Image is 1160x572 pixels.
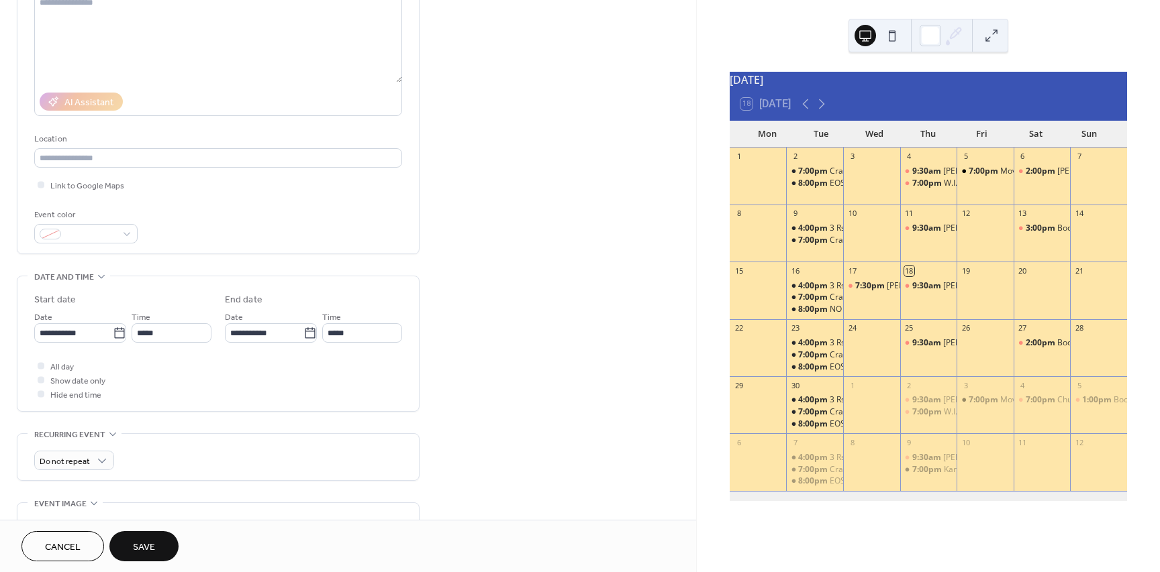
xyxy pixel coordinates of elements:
span: Date [34,310,52,325]
div: 26 [961,323,971,333]
div: Milner Meeting [843,280,900,292]
div: Booked [1057,337,1085,349]
span: 4:00pm [798,223,830,234]
button: Cancel [21,531,104,561]
span: All day [50,360,74,374]
div: 9 [790,209,800,219]
div: 3 [847,152,857,162]
div: EOSM [830,361,853,373]
div: 8 [734,209,744,219]
div: Church Harvest Supper [1014,394,1071,406]
div: Mon [740,121,794,148]
div: 10 [847,209,857,219]
span: 7:00pm [969,166,1000,177]
div: 10 [961,437,971,447]
div: 6 [1018,152,1028,162]
div: Craft [786,292,843,303]
div: Craft [786,464,843,475]
div: Craft [830,349,849,361]
div: EOSM [786,475,843,487]
div: 3 Rs Booked [830,223,875,234]
div: 3 Rs Booked [786,337,843,349]
div: Craft [830,235,849,246]
div: 17 [847,266,857,276]
span: 7:00pm [798,292,830,303]
div: 12 [1074,437,1084,447]
div: 1 [847,380,857,390]
div: 3 Rs Booked [830,280,875,292]
div: 29 [734,380,744,390]
span: 7:00pm [798,166,830,177]
div: NO EOSM [830,304,867,315]
div: [PERSON_NAME] [DEMOGRAPHIC_DATA] Service [943,394,1126,406]
div: Milner Church Service [900,166,957,177]
div: Thu [902,121,955,148]
span: 7:30pm [855,280,887,292]
div: [PERSON_NAME] [DEMOGRAPHIC_DATA] Service [943,337,1126,349]
div: EOSM [830,475,853,487]
div: 24 [847,323,857,333]
div: W.I. [944,178,957,189]
div: Church Harvest Supper [1057,394,1145,406]
span: 8:00pm [798,304,830,315]
div: 6 [734,437,744,447]
span: 2:00pm [1026,337,1057,349]
div: 14 [1074,209,1084,219]
span: Cancel [45,540,81,555]
div: Event color [34,208,135,222]
div: 23 [790,323,800,333]
span: 8:00pm [798,178,830,189]
div: Karate [900,464,957,475]
span: 4:00pm [798,337,830,349]
div: 7 [1074,152,1084,162]
div: 8 [847,437,857,447]
div: W.I. [900,178,957,189]
div: Location [34,132,399,146]
span: 7:00pm [912,406,944,418]
div: Fri [955,121,1009,148]
span: 2:00pm [1026,166,1057,177]
span: 4:00pm [798,452,830,463]
div: Craft [786,235,843,246]
div: Craft [830,166,849,177]
div: Milner Church Service [900,280,957,292]
div: [PERSON_NAME] [DEMOGRAPHIC_DATA] Service [943,280,1126,292]
div: Booked [1014,337,1071,349]
div: 18 [904,266,914,276]
div: 27 [1018,323,1028,333]
div: W.I. [944,406,957,418]
div: Movie night [1000,394,1044,406]
div: 3 [961,380,971,390]
div: 9 [904,437,914,447]
div: 19 [961,266,971,276]
div: EOSM [786,178,843,189]
div: Craft [786,166,843,177]
div: 3 Rs Booked [786,452,843,463]
span: Time [322,310,341,325]
div: 3 Rs Booked [786,223,843,234]
div: 21 [1074,266,1084,276]
div: EOSM [830,418,853,430]
div: Tue [794,121,848,148]
div: EOSM [830,178,853,189]
div: Craft [830,406,849,418]
div: 7 [790,437,800,447]
div: Craft [830,464,849,475]
div: W.I. [900,406,957,418]
div: Booked [1057,223,1085,234]
div: Movie night [957,394,1014,406]
span: Recurring event [34,428,105,442]
span: Date [225,310,243,325]
span: 9:30am [912,223,943,234]
div: 2 [790,152,800,162]
div: Sat [1009,121,1063,148]
span: 9:30am [912,337,943,349]
span: Do not repeat [40,454,90,469]
div: Booked [1114,394,1142,406]
div: 16 [790,266,800,276]
div: Milner Church Service [900,223,957,234]
div: 28 [1074,323,1084,333]
div: [DATE] [730,72,1127,88]
span: 4:00pm [798,280,830,292]
span: Event image [34,497,87,511]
